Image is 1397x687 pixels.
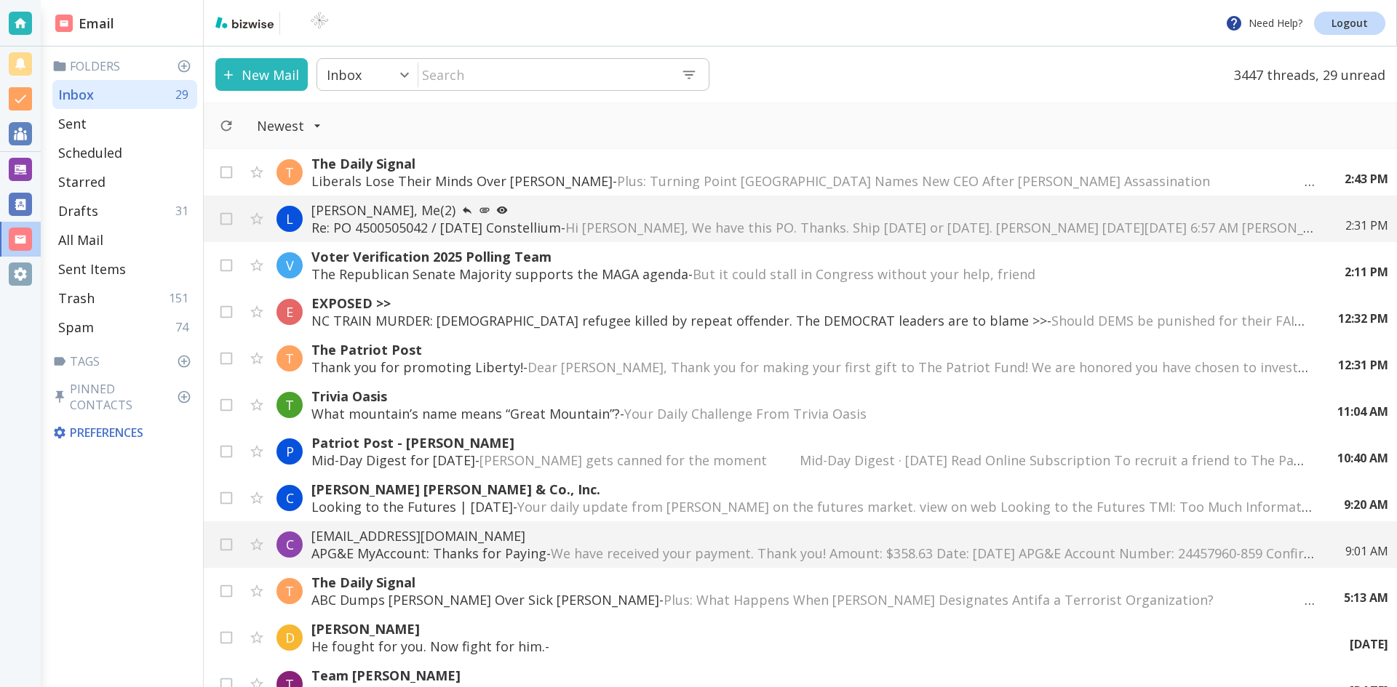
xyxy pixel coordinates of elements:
[213,113,239,139] button: Refresh
[1225,58,1385,91] p: 3447 threads, 29 unread
[327,66,362,84] p: Inbox
[215,58,308,91] button: New Mail
[58,260,126,278] p: Sent Items
[285,164,294,181] p: T
[286,536,294,553] p: C
[1344,497,1388,513] p: 9:20 AM
[285,350,294,367] p: T
[286,489,294,507] p: C
[1345,217,1388,233] p: 2:31 PM
[58,231,103,249] p: All Mail
[311,527,1316,545] p: [EMAIL_ADDRESS][DOMAIN_NAME]
[58,144,122,161] p: Scheduled
[1345,171,1388,187] p: 2:43 PM
[52,254,197,284] div: Sent Items
[58,202,98,220] p: Drafts
[311,481,1315,498] p: [PERSON_NAME] [PERSON_NAME] & Co., Inc.
[1344,590,1388,606] p: 5:13 AM
[215,17,274,28] img: bizwise
[624,405,1161,422] span: Your Daily Challenge From Trivia Oasis ‌ ‌ ‌ ‌ ‌ ‌ ‌ ‌ ‌ ‌ ‌ ‌ ‌ ‌ ‌ ‌ ‌ ‌ ‌ ‌ ‌ ‌ ‌ ‌ ‌ ‌ ‌ ‌ ‌ ...
[311,265,1316,283] p: The Republican Senate Majority supports the MAGA agenda -
[311,574,1315,591] p: The Daily Signal
[52,138,197,167] div: Scheduled
[311,591,1315,608] p: ABC Dumps [PERSON_NAME] Over Sick [PERSON_NAME] -
[311,638,1321,655] p: He fought for you. Now fight for him. -
[52,313,197,342] div: Spam74
[311,294,1309,312] p: EXPOSED >>
[311,248,1316,265] p: Voter Verification 2025 Polling Team
[311,405,1308,422] p: What mountain’s name means “Great Mountain”? -
[311,341,1309,358] p: The Patriot Post
[311,201,1316,219] p: [PERSON_NAME], Me (2)
[496,204,508,216] svg: Your most recent message has not been opened yet
[52,381,197,413] p: Pinned Contacts
[1338,357,1388,373] p: 12:31 PM
[55,14,114,33] h2: Email
[175,203,194,219] p: 31
[1338,310,1388,326] p: 12:32 PM
[311,312,1309,329] p: NC TRAIN MURDER: [DEMOGRAPHIC_DATA] refugee killed by repeat offender. The DEMOCRAT leaders are t...
[311,434,1308,451] p: Patriot Post - [PERSON_NAME]
[286,303,293,321] p: E
[286,210,293,228] p: L
[311,358,1309,376] p: Thank you for promoting Liberty! -
[311,545,1316,562] p: APG&E MyAccount: Thanks for Paying -
[311,498,1315,515] p: Looking to the Futures | [DATE] -
[285,629,295,646] p: D
[549,638,913,655] span: ‌ ‌ ‌ ‌ ‌ ‌ ‌ ‌ ‌ ‌ ‌ ‌ ‌ ‌ ‌ ‌ ‌ ‌ ‌ ‌ ‌ ‌ ‌ ‌ ‌ ‌ ‌ ‌ ‌ ‌ ‌ ‌ ‌ ‌ ‌ ‌ ‌ ‌ ‌ ‌ ‌ ‌ ‌ ‌ ‌ ‌ ‌ ‌ ‌...
[311,451,1308,469] p: Mid-Day Digest for [DATE] -
[58,289,95,307] p: Trash
[311,155,1316,172] p: The Daily Signal
[52,196,197,225] div: Drafts31
[52,284,197,313] div: Trash151
[52,425,194,441] p: Preferences
[58,173,106,190] p: Starred
[311,172,1316,190] p: Liberals Lose Their Minds Over [PERSON_NAME] -
[1314,12,1385,35] a: Logout
[285,582,294,600] p: T
[52,58,197,74] p: Folders
[311,387,1308,405] p: Trivia Oasis
[175,319,194,335] p: 74
[285,396,294,414] p: T
[52,225,197,254] div: All Mail
[418,60,669,89] input: Search
[1337,403,1388,419] p: 11:04 AM
[58,318,94,336] p: Spam
[311,620,1321,638] p: [PERSON_NAME]
[52,109,197,138] div: Sent
[52,353,197,369] p: Tags
[286,257,294,274] p: V
[175,87,194,103] p: 29
[58,86,94,103] p: Inbox
[169,290,194,306] p: 151
[286,12,353,35] img: BioTech International
[55,15,73,32] img: DashboardSidebarEmail.svg
[1345,543,1388,559] p: 9:01 AM
[1337,450,1388,466] p: 10:40 AM
[1350,636,1388,652] p: [DATE]
[58,115,87,132] p: Sent
[311,667,1321,684] p: Team [PERSON_NAME]
[49,419,197,446] div: Preferences
[286,443,294,460] p: P
[52,167,197,196] div: Starred
[693,265,1297,283] span: But it could stall in Congress without your help, friend ‌ ‌ ‌ ‌ ‌ ‌ ‌ ‌ ‌ ‌ ‌ ‌ ‌ ‌ ‌ ‌ ‌ ‌ ‌ ‌ ...
[1225,15,1302,32] p: Need Help?
[1332,18,1368,28] p: Logout
[311,219,1316,236] p: Re: PO 4500505042 / [DATE] Constellium -
[242,110,336,142] button: Filter
[52,80,197,109] div: Inbox29
[1345,264,1388,280] p: 2:11 PM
